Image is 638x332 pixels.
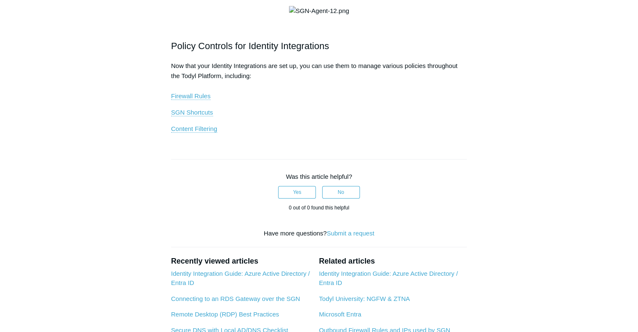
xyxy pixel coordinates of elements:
div: Have more questions? [171,229,467,238]
a: Connecting to an RDS Gateway over the SGN [171,295,300,302]
h2: Policy Controls for Identity Integrations [171,39,467,53]
button: This article was not helpful [322,186,360,199]
a: Remote Desktop (RDP) Best Practices [171,311,279,318]
h2: Recently viewed articles [171,256,311,267]
img: SGN-Agent-12.png [289,6,349,16]
a: Identity Integration Guide: Azure Active Directory / Entra ID [171,270,310,287]
a: Todyl University: NGFW & ZTNA [319,295,410,302]
h2: Related articles [319,256,467,267]
a: SGN Shortcuts [171,109,213,116]
a: Identity Integration Guide: Azure Active Directory / Entra ID [319,270,458,287]
a: Microsoft Entra [319,311,361,318]
button: This article was helpful [278,186,316,199]
span: 0 out of 0 found this helpful [289,205,349,211]
p: Now that your Identity Integrations are set up, you can use them to manage various policies throu... [171,61,467,101]
a: Submit a request [327,230,374,237]
a: Firewall Rules [171,92,211,100]
span: Was this article helpful? [286,173,352,180]
a: Content Filtering [171,125,217,133]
